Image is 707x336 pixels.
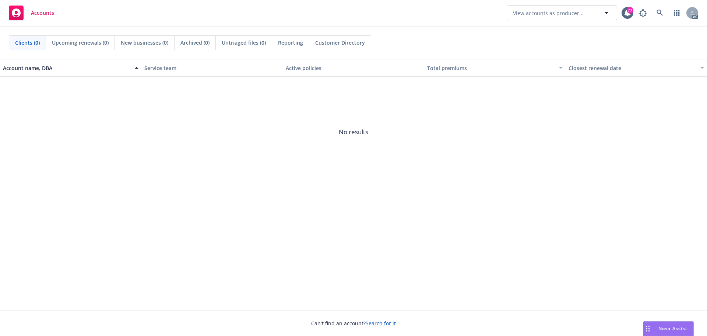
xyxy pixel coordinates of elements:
span: Clients (0) [15,39,40,46]
button: Service team [141,59,283,77]
div: 77 [627,7,633,14]
span: Archived (0) [180,39,210,46]
button: Active policies [283,59,424,77]
span: Accounts [31,10,54,16]
button: Nova Assist [643,321,694,336]
span: New businesses (0) [121,39,168,46]
span: Untriaged files (0) [222,39,266,46]
div: Total premiums [427,64,555,72]
div: Account name, DBA [3,64,130,72]
button: Total premiums [424,59,566,77]
span: Customer Directory [315,39,365,46]
span: Can't find an account? [311,319,396,327]
a: Accounts [6,3,57,23]
div: Drag to move [643,322,653,336]
span: Upcoming renewals (0) [52,39,109,46]
a: Report a Bug [636,6,650,20]
a: Search for it [366,320,396,327]
span: View accounts as producer... [513,9,584,17]
a: Switch app [669,6,684,20]
span: Reporting [278,39,303,46]
button: View accounts as producer... [507,6,617,20]
a: Search [653,6,667,20]
button: Closest renewal date [566,59,707,77]
div: Active policies [286,64,421,72]
div: Service team [144,64,280,72]
span: Nova Assist [658,325,687,332]
div: Closest renewal date [569,64,696,72]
